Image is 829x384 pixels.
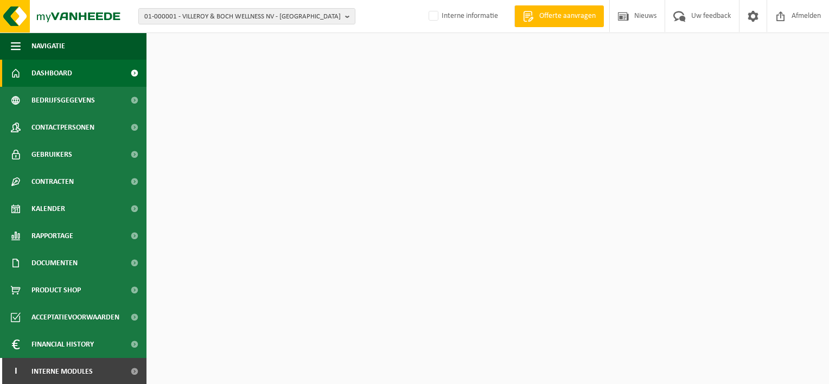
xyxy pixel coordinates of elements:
[144,9,341,25] span: 01-000001 - VILLEROY & BOCH WELLNESS NV - [GEOGRAPHIC_DATA]
[31,114,94,141] span: Contactpersonen
[31,168,74,195] span: Contracten
[31,60,72,87] span: Dashboard
[31,87,95,114] span: Bedrijfsgegevens
[31,277,81,304] span: Product Shop
[31,222,73,249] span: Rapportage
[31,331,94,358] span: Financial History
[31,249,78,277] span: Documenten
[31,195,65,222] span: Kalender
[31,304,119,331] span: Acceptatievoorwaarden
[31,141,72,168] span: Gebruikers
[138,8,355,24] button: 01-000001 - VILLEROY & BOCH WELLNESS NV - [GEOGRAPHIC_DATA]
[514,5,604,27] a: Offerte aanvragen
[31,33,65,60] span: Navigatie
[537,11,598,22] span: Offerte aanvragen
[426,8,498,24] label: Interne informatie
